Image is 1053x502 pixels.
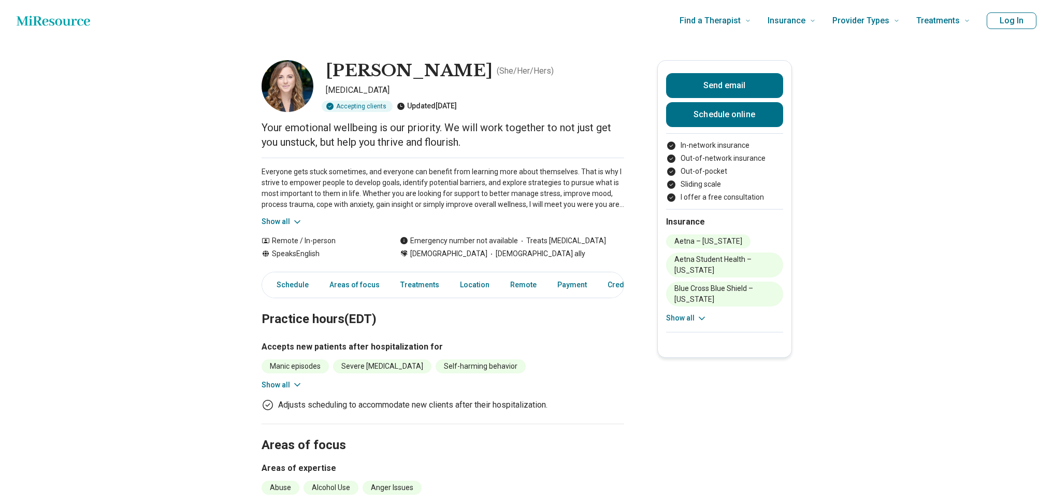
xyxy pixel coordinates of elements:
div: Accepting clients [322,101,393,112]
li: Abuse [262,481,299,495]
img: Jessica Henninger, Psychologist [262,60,313,112]
span: [DEMOGRAPHIC_DATA] [410,248,487,259]
a: Home page [17,10,90,31]
li: Blue Cross Blue Shield – [US_STATE] [666,282,783,306]
li: Out-of-pocket [666,166,783,177]
li: Aetna – [US_STATE] [666,234,751,248]
p: Adjusts scheduling to accommodate new clients after their hospitalization. [278,399,547,411]
p: Everyone gets stuck sometimes, and everyone can benefit from learning more about themselves. That... [262,166,624,210]
button: Log In [987,12,1036,29]
span: Provider Types [832,13,889,28]
p: ( She/Her/Hers ) [497,65,554,77]
li: Alcohol Use [304,481,358,495]
a: Schedule [264,274,315,296]
li: Manic episodes [262,359,329,373]
button: Show all [666,313,707,324]
div: Speaks English [262,248,379,259]
span: [DEMOGRAPHIC_DATA] ally [487,248,585,259]
li: I offer a free consultation [666,192,783,203]
li: Out-of-network insurance [666,153,783,164]
li: Anger Issues [363,481,422,495]
h2: Areas of focus [262,412,624,454]
p: Your emotional wellbeing is our priority. We will work together to not just get you unstuck, but ... [262,120,624,149]
li: Severe [MEDICAL_DATA] [333,359,431,373]
h1: [PERSON_NAME] [326,60,493,82]
span: Treatments [916,13,960,28]
button: Show all [262,216,302,227]
p: [MEDICAL_DATA] [326,84,624,96]
ul: Payment options [666,140,783,203]
h2: Practice hours (EDT) [262,286,624,328]
a: Areas of focus [323,274,386,296]
span: Treats [MEDICAL_DATA] [518,235,606,246]
h2: Insurance [666,216,783,228]
a: Credentials [601,274,653,296]
li: Self-harming behavior [436,359,526,373]
span: Insurance [768,13,805,28]
div: Updated [DATE] [397,101,457,112]
li: In-network insurance [666,140,783,151]
a: Location [454,274,496,296]
div: Emergency number not available [400,235,518,246]
li: Aetna Student Health – [US_STATE] [666,253,783,277]
button: Send email [666,73,783,98]
button: Show all [262,380,302,391]
span: Find a Therapist [680,13,741,28]
h3: Areas of expertise [262,462,624,475]
a: Remote [504,274,543,296]
a: Schedule online [666,102,783,127]
a: Payment [551,274,593,296]
div: Remote / In-person [262,235,379,246]
h3: Accepts new patients after hospitalization for [262,341,624,353]
li: Sliding scale [666,179,783,190]
a: Treatments [394,274,445,296]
